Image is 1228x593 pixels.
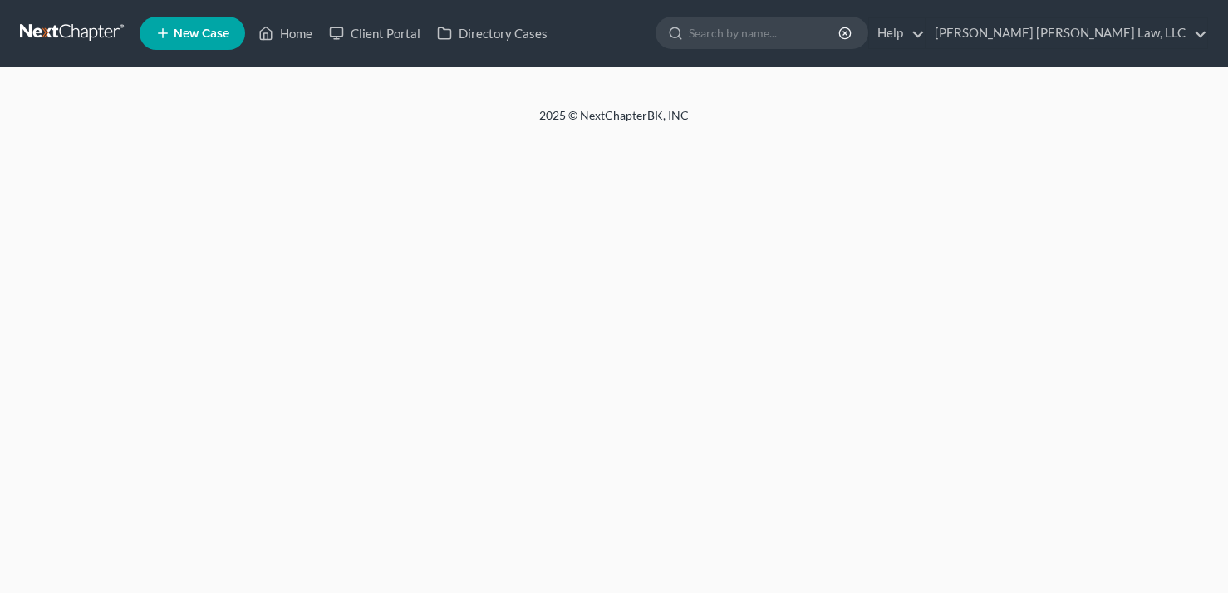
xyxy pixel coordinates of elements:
span: New Case [174,27,229,40]
a: Directory Cases [429,18,556,48]
a: [PERSON_NAME] [PERSON_NAME] Law, LLC [926,18,1207,48]
a: Home [250,18,321,48]
input: Search by name... [689,17,841,48]
div: 2025 © NextChapterBK, INC [140,107,1088,137]
a: Help [869,18,925,48]
a: Client Portal [321,18,429,48]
